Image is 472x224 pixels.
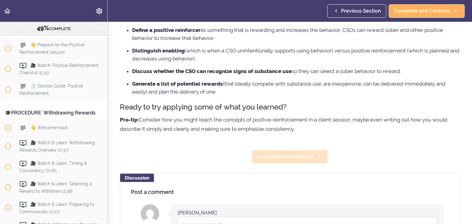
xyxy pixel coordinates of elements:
[341,7,381,15] span: Previous Section
[141,204,159,223] img: Sarah
[120,115,460,133] p: Consider how you might teach the concepts of positive reinforcement in a client session, maybe ev...
[4,7,11,15] svg: Back to course curriculum
[132,67,460,75] li: so they can select a sober behavior to reward.
[389,4,465,18] a: Complete and Continue
[132,48,185,54] strong: Distinguish enabling
[132,80,460,96] li: (that ideally compete with substance use, are inexpensive, can be delivered immediately and easil...
[327,4,386,18] a: Previous Section
[19,202,94,214] span: 🎥 Watch & Learn: Preparing to Communicate (2:07)
[19,181,92,193] span: 🎥 Watch & Learn: Selecting a Reward to Withdraw (2:38)
[120,117,139,123] strong: Pro-tip:
[132,47,460,63] li: (which is when a CSO unintentionally supports using behavior) versus positive reinforcement (whic...
[178,209,217,216] div: [PERSON_NAME]
[257,153,314,160] span: Complete and Continue
[252,150,328,164] a: Complete and Continue
[120,174,154,182] div: Discussion
[19,161,87,173] span: 🎥 Watch & Learn: Timing & Consistency (3:06)
[132,68,292,74] strong: Discuss whether the CSO can recognize signs of substance use
[132,81,223,87] strong: Generate a list of potential rewards
[8,24,100,32] div: COMPLETE
[19,140,95,152] span: 🎥 Watch & Learn: Withdrawing Rewards Overview (0:37)
[120,102,460,112] h3: Ready to try applying some of what you learned?
[132,27,201,33] strong: Define a positive reinforcer
[30,125,68,130] span: 👋 Welcome back
[96,7,103,15] svg: Settings Menu
[19,63,99,75] span: 🎥 Watch: Positive Reinforcement Checklist (5:15)
[131,189,449,195] h4: Post a comment
[394,7,451,15] span: Complete and Continue
[132,26,460,42] li: as something that is rewarding and increases the behavior, CSOs can reward sober and other positi...
[19,83,83,95] span: 🗒️ Session Guide: Positive Reinforcement
[37,24,49,32] span: 49%
[19,42,84,54] span: 👋 Prepare for the Positive Reinforcement session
